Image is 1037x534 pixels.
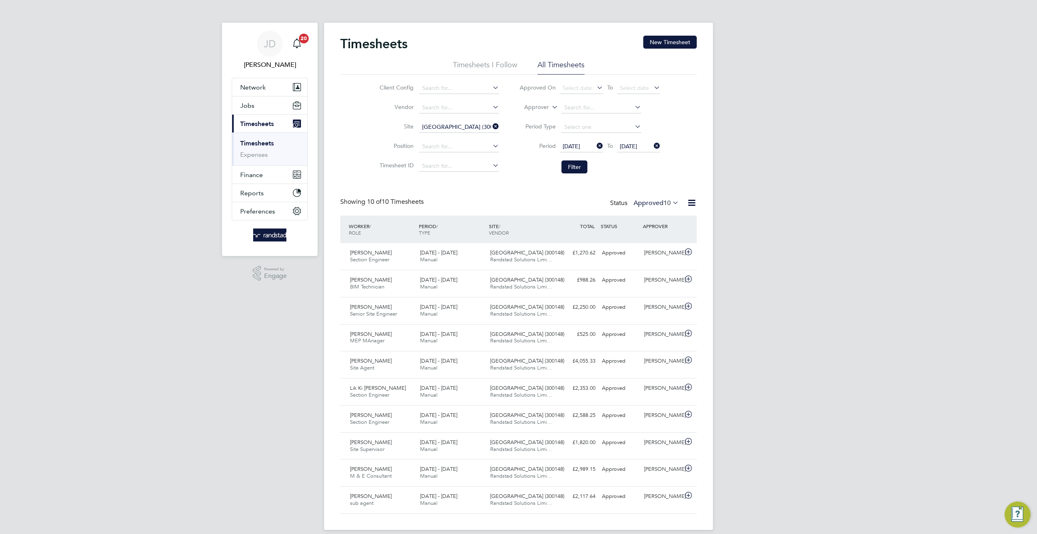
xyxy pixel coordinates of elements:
div: [PERSON_NAME] [641,436,683,449]
a: Go to home page [232,229,308,241]
span: M & E Consultant [350,472,392,479]
span: [DATE] - [DATE] [420,303,457,310]
label: Period [519,142,556,150]
div: £2,588.25 [557,409,599,422]
button: Filter [561,160,587,173]
div: £2,250.00 [557,301,599,314]
span: Manual [420,256,437,263]
input: Search for... [419,160,499,172]
span: Section Engineer [350,391,389,398]
span: To [605,82,615,93]
a: 20 [289,31,305,57]
div: £2,353.00 [557,382,599,395]
span: Manual [420,500,437,506]
span: [PERSON_NAME] [350,357,392,364]
div: £1,270.62 [557,246,599,260]
div: Approved [599,382,641,395]
button: Jobs [232,96,307,114]
span: Site Agent [350,364,374,371]
div: [PERSON_NAME] [641,409,683,422]
div: APPROVER [641,219,683,233]
div: [PERSON_NAME] [641,463,683,476]
label: Approver [512,103,549,111]
button: Network [232,78,307,96]
span: / [436,223,438,229]
div: [PERSON_NAME] [641,355,683,368]
nav: Main navigation [222,23,318,256]
span: Manual [420,364,437,371]
span: sub agent [350,500,373,506]
div: PERIOD [417,219,487,240]
span: [GEOGRAPHIC_DATA] (300148) [490,412,564,419]
div: WORKER [347,219,417,240]
span: Manual [420,310,437,317]
span: Select date [563,84,592,92]
span: Site Supervisor [350,446,384,453]
span: [DATE] - [DATE] [420,276,457,283]
span: [DATE] - [DATE] [420,384,457,391]
span: 10 [664,199,671,207]
a: Powered byEngage [253,266,287,281]
span: 10 of [367,198,382,206]
span: [GEOGRAPHIC_DATA] (300148) [490,303,564,310]
label: Client Config [377,84,414,91]
span: [PERSON_NAME] [350,331,392,337]
span: Manual [420,337,437,344]
button: Engage Resource Center [1005,502,1031,528]
span: Engage [264,273,287,280]
span: / [499,223,500,229]
span: Randstad Solutions Limi… [490,419,552,425]
div: [PERSON_NAME] [641,273,683,287]
h2: Timesheets [340,36,408,52]
span: BIM Technician [350,283,384,290]
span: [PERSON_NAME] [350,412,392,419]
div: Approved [599,463,641,476]
span: Randstad Solutions Limi… [490,472,552,479]
span: Select date [620,84,649,92]
div: STATUS [599,219,641,233]
input: Search for... [419,83,499,94]
span: [DATE] - [DATE] [420,357,457,364]
div: [PERSON_NAME] [641,382,683,395]
span: [DATE] [620,143,637,150]
input: Select one [561,122,641,133]
div: £2,117.64 [557,490,599,503]
span: [PERSON_NAME] [350,249,392,256]
div: Approved [599,355,641,368]
span: [DATE] - [DATE] [420,331,457,337]
span: [PERSON_NAME] [350,303,392,310]
label: Period Type [519,123,556,130]
span: Powered by [264,266,287,273]
button: Timesheets [232,115,307,132]
span: [GEOGRAPHIC_DATA] (300148) [490,249,564,256]
label: Vendor [377,103,414,111]
div: [PERSON_NAME] [641,246,683,260]
input: Search for... [419,102,499,113]
span: Timesheets [240,120,274,128]
span: Reports [240,189,264,197]
span: Lik Ki [PERSON_NAME] [350,384,406,391]
span: JD [264,38,276,49]
span: Finance [240,171,263,179]
span: To [605,141,615,151]
img: randstad-logo-retina.png [253,229,287,241]
span: [GEOGRAPHIC_DATA] (300148) [490,331,564,337]
label: Site [377,123,414,130]
label: Approved [634,199,679,207]
span: Randstad Solutions Limi… [490,364,552,371]
span: [DATE] - [DATE] [420,412,457,419]
span: Randstad Solutions Limi… [490,337,552,344]
label: Approved On [519,84,556,91]
span: [PERSON_NAME] [350,466,392,472]
button: Preferences [232,202,307,220]
div: £988.26 [557,273,599,287]
span: Manual [420,419,437,425]
span: Randstad Solutions Limi… [490,310,552,317]
span: Randstad Solutions Limi… [490,446,552,453]
div: Timesheets [232,132,307,165]
span: TYPE [419,229,430,236]
span: [GEOGRAPHIC_DATA] (300148) [490,276,564,283]
span: Randstad Solutions Limi… [490,500,552,506]
label: Timesheet ID [377,162,414,169]
span: Section Engineer [350,256,389,263]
